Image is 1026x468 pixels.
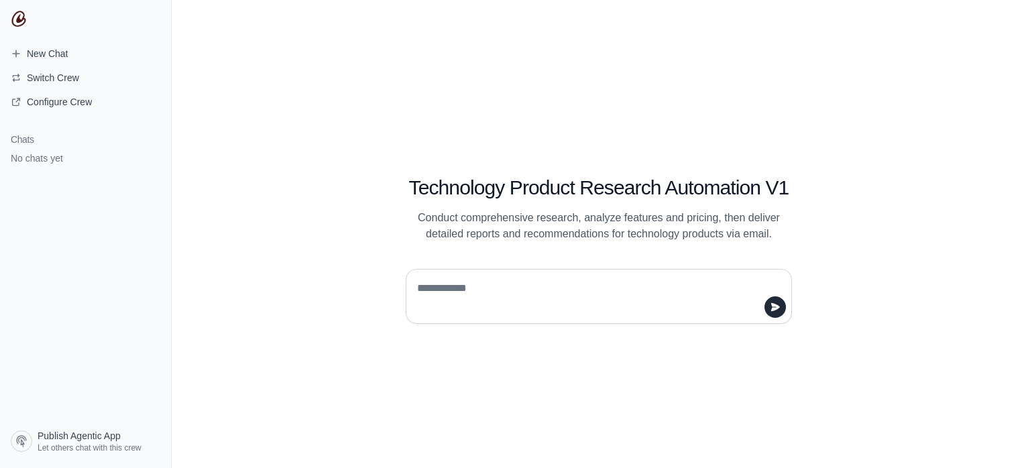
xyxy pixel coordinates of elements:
[27,95,92,109] span: Configure Crew
[27,47,68,60] span: New Chat
[27,71,79,84] span: Switch Crew
[11,11,27,27] img: CrewAI Logo
[38,443,141,453] span: Let others chat with this crew
[5,91,166,113] a: Configure Crew
[38,429,121,443] span: Publish Agentic App
[5,43,166,64] a: New Chat
[5,67,166,89] button: Switch Crew
[5,425,166,457] a: Publish Agentic App Let others chat with this crew
[406,210,792,242] p: Conduct comprehensive research, analyze features and pricing, then deliver detailed reports and r...
[406,176,792,200] h1: Technology Product Research Automation V1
